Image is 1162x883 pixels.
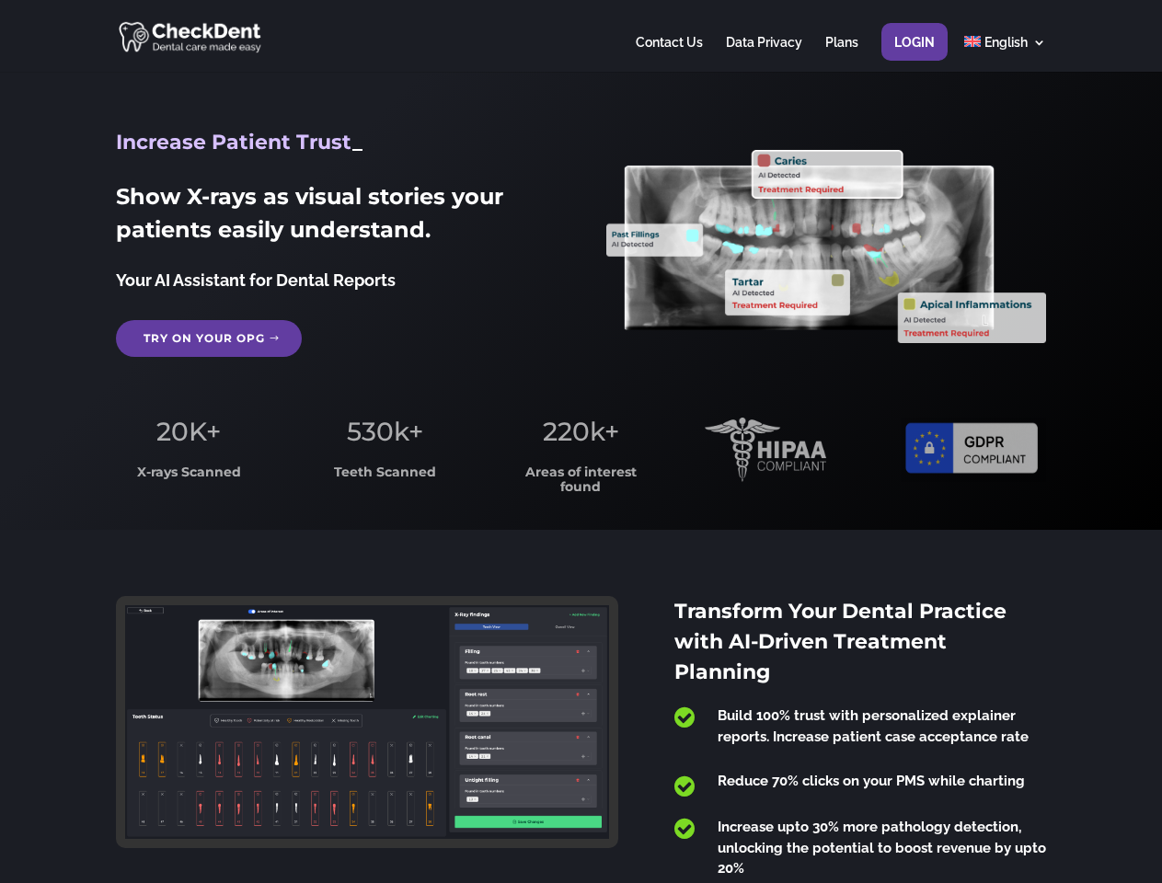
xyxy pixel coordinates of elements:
span: Build 100% trust with personalized explainer reports. Increase patient case acceptance rate [718,707,1029,745]
span:  [674,705,695,729]
img: CheckDent AI [119,18,263,54]
a: Login [894,36,935,72]
span: Reduce 70% clicks on your PMS while charting [718,773,1025,789]
a: Try on your OPG [116,320,302,357]
img: X_Ray_annotated [606,150,1045,343]
a: English [964,36,1046,72]
span: 220k+ [543,416,619,447]
span: Increase Patient Trust [116,130,352,155]
span: 20K+ [156,416,221,447]
h3: Areas of interest found [509,465,654,503]
span: Transform Your Dental Practice with AI-Driven Treatment Planning [674,599,1007,684]
a: Data Privacy [726,36,802,72]
span:  [674,817,695,841]
a: Contact Us [636,36,703,72]
span:  [674,774,695,798]
span: _ [352,130,362,155]
a: Plans [825,36,858,72]
span: Increase upto 30% more pathology detection, unlocking the potential to boost revenue by upto 20% [718,819,1046,877]
h2: Show X-rays as visual stories your patients easily understand. [116,180,555,256]
span: Your AI Assistant for Dental Reports [116,270,396,290]
span: 530k+ [347,416,423,447]
span: English [984,35,1028,50]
